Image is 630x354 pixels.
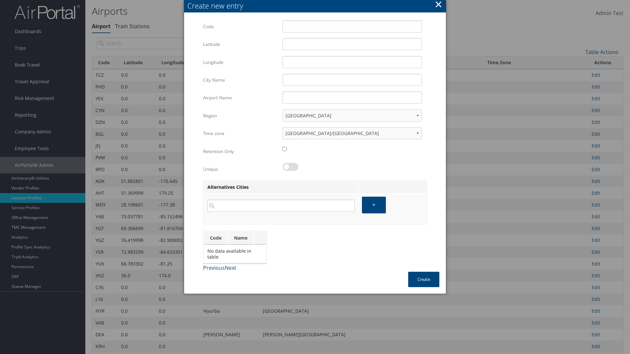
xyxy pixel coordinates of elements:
th: Code: activate to sort column ascending [204,232,227,245]
label: Region [203,109,278,122]
label: Unique [203,163,278,175]
th: : activate to sort column ascending [254,232,266,245]
label: Time zone [203,127,278,140]
a: Next [225,264,236,271]
div: Create new entry [187,1,446,11]
td: No data available in table [204,245,266,263]
th: Name: activate to sort column ascending [228,232,253,245]
button: Create [408,272,439,287]
button: + [362,197,386,213]
label: Code [203,20,278,33]
label: City Name [203,74,278,86]
label: Airport Name [203,91,278,104]
label: Latitude [203,38,278,50]
label: Longitude [203,56,278,69]
a: Previous [203,264,225,271]
th: Alternatives Cities [204,182,358,193]
label: Retention Only [203,145,278,158]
